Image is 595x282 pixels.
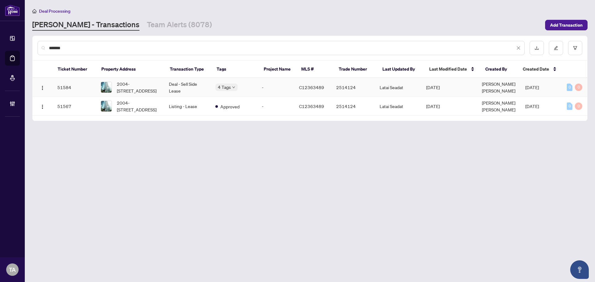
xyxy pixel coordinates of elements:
[550,20,583,30] span: Add Transaction
[518,61,562,78] th: Created Date
[567,84,572,91] div: 0
[482,100,515,112] span: [PERSON_NAME] [PERSON_NAME]
[53,61,96,78] th: Ticket Number
[575,84,582,91] div: 0
[331,78,375,97] td: 2514124
[299,85,324,90] span: C12363489
[375,78,421,97] td: Latai Seadat
[220,103,240,110] span: Approved
[32,9,37,13] span: home
[334,61,377,78] th: Trade Number
[296,61,334,78] th: MLS #
[257,78,294,97] td: -
[218,84,231,91] span: 4 Tags
[164,78,210,97] td: Deal - Sell Side Lease
[567,102,572,110] div: 0
[480,61,518,78] th: Created By
[554,46,558,50] span: edit
[39,8,70,14] span: Deal Processing
[525,85,539,90] span: [DATE]
[426,103,440,109] span: [DATE]
[147,20,212,31] a: Team Alerts (8078)
[232,86,235,89] span: down
[9,265,16,274] span: TA
[516,46,521,50] span: close
[40,85,45,90] img: Logo
[52,78,96,97] td: 51584
[117,99,159,113] span: 2004-[STREET_ADDRESS]
[52,97,96,116] td: 51567
[523,66,549,72] span: Created Date
[257,97,294,116] td: -
[212,61,258,78] th: Tags
[424,61,480,78] th: Last Modified Date
[426,85,440,90] span: [DATE]
[37,101,47,111] button: Logo
[101,82,112,93] img: thumbnail-img
[164,97,210,116] td: Listing - Lease
[101,101,112,111] img: thumbnail-img
[331,97,375,116] td: 2514124
[525,103,539,109] span: [DATE]
[32,20,139,31] a: [PERSON_NAME] - Transactions
[482,81,515,93] span: [PERSON_NAME] [PERSON_NAME]
[429,66,467,72] span: Last Modified Date
[259,61,296,78] th: Project Name
[549,41,563,55] button: edit
[96,61,165,78] th: Property Address
[575,102,582,110] div: 0
[117,80,159,94] span: 2004-[STREET_ADDRESS]
[377,61,424,78] th: Last Updated By
[40,104,45,109] img: Logo
[530,41,544,55] button: download
[568,41,582,55] button: filter
[535,46,539,50] span: download
[570,260,589,279] button: Open asap
[5,5,20,16] img: logo
[545,20,588,30] button: Add Transaction
[299,103,324,109] span: C12363489
[37,82,47,92] button: Logo
[573,46,577,50] span: filter
[165,61,212,78] th: Transaction Type
[375,97,421,116] td: Latai Seadat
